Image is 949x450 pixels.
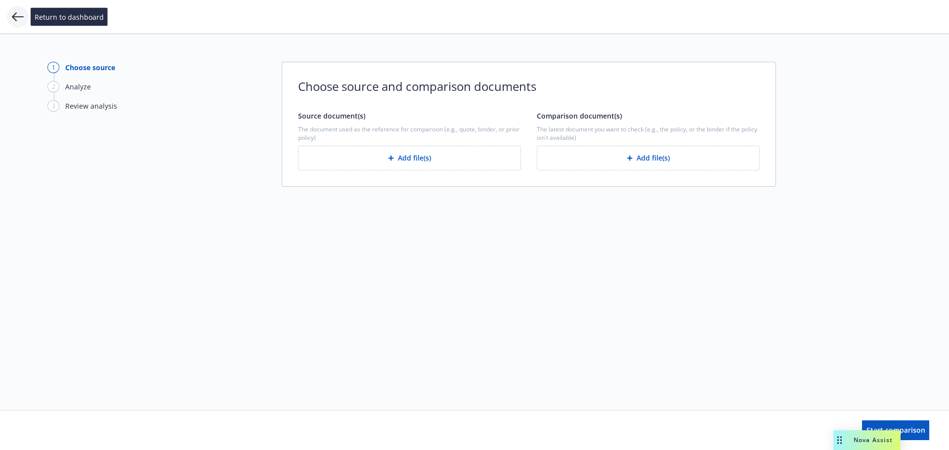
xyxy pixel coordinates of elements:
button: Nova Assist [833,430,901,450]
div: Analyze [65,82,91,92]
span: Source document(s) [298,111,365,121]
span: Comparison document(s) [537,111,622,121]
button: Start comparison [862,420,929,440]
span: Start comparison [866,425,925,435]
span: The document used as the reference for comparison (e.g., quote, binder, or prior policy) [298,125,521,142]
div: Choose source [65,62,115,73]
div: Review analysis [65,101,117,111]
button: Add file(s) [537,146,760,170]
span: Return to dashboard [35,12,104,22]
span: The latest document you want to check (e.g., the policy, or the binder if the policy isn't availa... [537,125,760,142]
span: Choose source and comparison documents [298,78,760,95]
div: Drag to move [833,430,846,450]
div: 2 [47,81,59,92]
div: 3 [47,100,59,112]
button: Add file(s) [298,146,521,170]
span: Nova Assist [854,436,893,444]
div: 1 [47,62,59,73]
